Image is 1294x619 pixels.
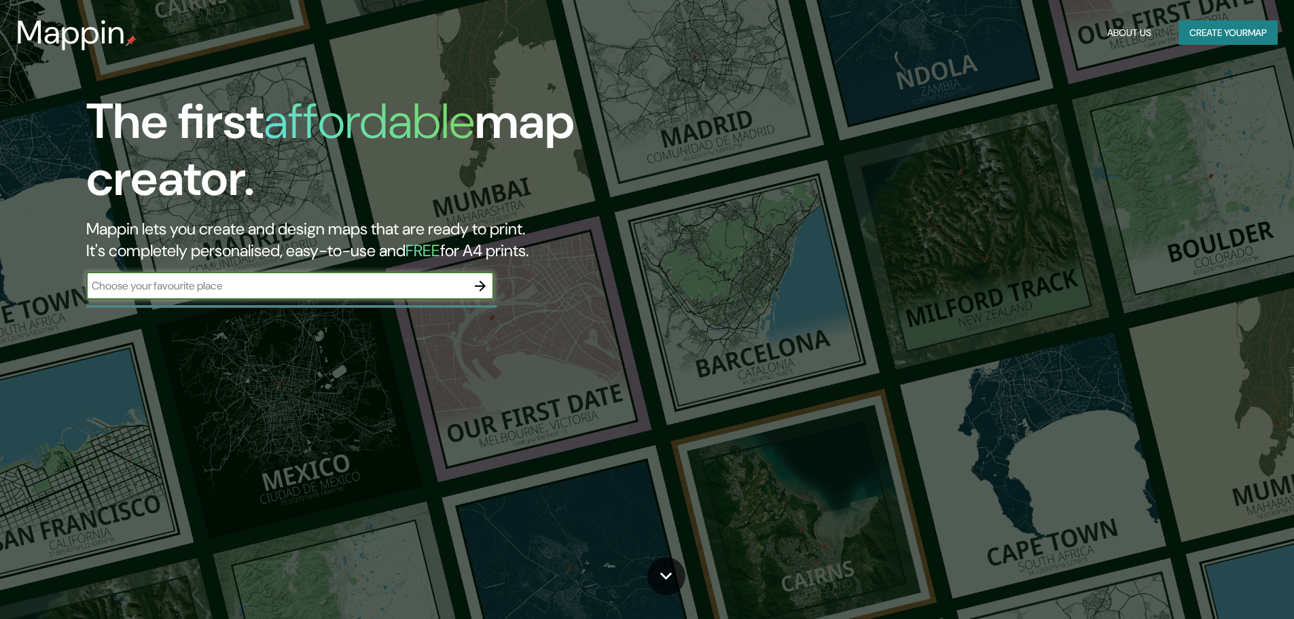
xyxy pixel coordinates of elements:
[264,90,475,153] h1: affordable
[1179,20,1278,46] button: Create yourmap
[1102,20,1157,46] button: About Us
[86,278,467,294] input: Choose your favourite place
[406,240,440,261] h5: FREE
[86,93,734,218] h1: The first map creator.
[126,35,137,46] img: mappin-pin
[86,218,734,262] h2: Mappin lets you create and design maps that are ready to print. It's completely personalised, eas...
[16,14,126,52] h3: Mappin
